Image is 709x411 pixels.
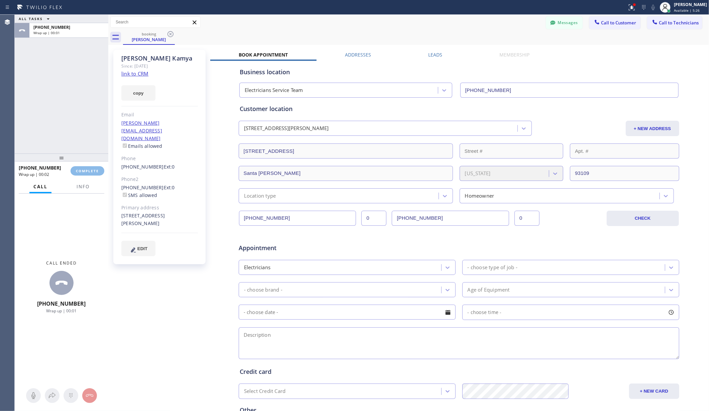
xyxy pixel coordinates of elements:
[468,309,502,315] span: - choose time -
[121,155,198,163] div: Phone
[570,143,679,159] input: Apt. #
[19,172,49,177] span: Wrap up | 00:02
[33,184,47,190] span: Call
[121,164,164,170] a: [PHONE_NUMBER]
[73,180,94,193] button: Info
[460,83,679,98] input: Phone Number
[240,367,678,376] div: Credit card
[15,15,56,23] button: ALL TASKS
[240,104,678,113] div: Customer location
[124,36,174,42] div: [PERSON_NAME]
[29,180,51,193] button: Call
[19,16,43,21] span: ALL TASKS
[244,192,276,200] div: Location type
[239,52,288,58] label: Book Appointment
[240,68,678,77] div: Business location
[124,31,174,36] div: booking
[123,193,127,197] input: SMS allowed
[77,184,90,190] span: Info
[45,388,60,403] button: Open directory
[674,2,707,7] div: [PERSON_NAME]
[121,111,198,119] div: Email
[164,164,175,170] span: Ext: 0
[124,30,174,44] div: Dorcas Kamya
[589,16,640,29] button: Call to Customer
[64,388,78,403] button: Open dialpad
[244,286,282,294] div: - choose brand -
[629,384,679,399] button: + NEW CARD
[82,388,97,403] button: Hang up
[76,169,99,173] span: COMPLETE
[121,143,162,149] label: Emails allowed
[361,211,386,226] input: Ext.
[244,125,329,132] div: [STREET_ADDRESS][PERSON_NAME]
[121,184,164,191] a: [PHONE_NUMBER]
[121,62,198,70] div: Since: [DATE]
[121,70,148,77] a: link to CRM
[111,17,200,27] input: Search
[626,121,679,136] button: + NEW ADDRESS
[514,211,540,226] input: Ext. 2
[465,192,494,200] div: Homeowner
[674,8,700,13] span: Available | 5:26
[244,388,286,395] div: Select Credit Card
[121,204,198,212] div: Primary address
[460,143,564,159] input: Street #
[659,20,699,26] span: Call to Technicians
[239,143,453,159] input: Address
[121,120,162,141] a: [PERSON_NAME][EMAIL_ADDRESS][DOMAIN_NAME]
[607,211,679,226] button: CHECK
[601,20,636,26] span: Call to Customer
[468,264,517,271] div: - choose type of job -
[245,87,303,94] div: Electricians Service Team
[121,176,198,183] div: Phone2
[137,246,147,251] span: EDIT
[121,241,155,256] button: EDIT
[244,264,270,271] div: Electricians
[26,388,41,403] button: Mute
[239,211,356,226] input: Phone Number
[121,212,198,227] div: [STREET_ADDRESS][PERSON_NAME]
[71,166,104,176] button: COMPLETE
[121,55,198,62] div: [PERSON_NAME] Kamya
[46,308,77,314] span: Wrap up | 00:01
[429,52,443,58] label: Leads
[121,85,155,101] button: copy
[570,166,679,181] input: ZIP
[546,16,583,29] button: Messages
[647,16,702,29] button: Call to Technicians
[345,52,371,58] label: Addresses
[239,243,385,252] span: Appointment
[37,300,86,307] span: [PHONE_NUMBER]
[648,3,658,12] button: Mute
[164,184,175,191] span: Ext: 0
[123,143,127,148] input: Emails allowed
[121,192,157,198] label: SMS allowed
[19,165,61,171] span: [PHONE_NUMBER]
[33,24,70,30] span: [PHONE_NUMBER]
[239,305,456,320] input: - choose date -
[46,260,77,266] span: Call ended
[468,286,510,294] div: Age of Equipment
[392,211,509,226] input: Phone Number 2
[500,52,530,58] label: Membership
[239,166,453,181] input: City
[33,30,60,35] span: Wrap up | 00:01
